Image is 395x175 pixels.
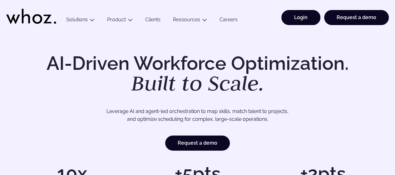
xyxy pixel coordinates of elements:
a: Request a demo [165,136,230,151]
button: Product [101,17,139,25]
a: Careers [213,17,244,25]
a: Product [107,17,126,23]
a: Request a demo [324,10,389,25]
a: Ressources [173,17,200,23]
a: Login [281,10,320,25]
p: Leverage AI and agent-led orchestration to map skills, match talent to projects, and optimize sch... [31,107,364,123]
h1: AI-Driven Workforce Optimization. [38,54,358,94]
a: Clients [139,17,167,25]
iframe: Chatbot [354,134,386,166]
em: Built to Scale. [131,69,264,97]
button: Ressources [167,17,213,25]
button: Solutions [60,17,101,25]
